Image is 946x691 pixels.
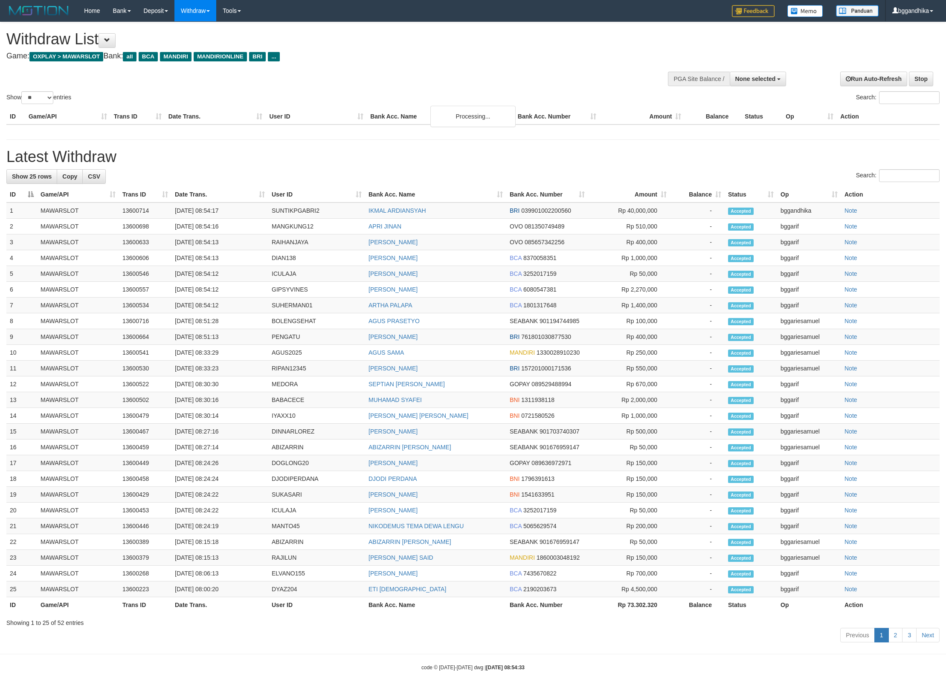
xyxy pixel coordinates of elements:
[6,424,37,439] td: 15
[588,392,670,408] td: Rp 2,000,000
[6,187,37,202] th: ID: activate to sort column descending
[369,412,468,419] a: [PERSON_NAME] [PERSON_NAME]
[367,109,514,124] th: Bank Acc. Name
[37,329,119,345] td: MAWARSLOT
[728,428,754,436] span: Accepted
[777,187,841,202] th: Op: activate to sort column ascending
[6,31,622,48] h1: Withdraw List
[728,413,754,420] span: Accepted
[171,219,268,234] td: [DATE] 08:54:16
[510,365,519,372] span: BRI
[21,91,53,104] select: Showentries
[37,313,119,329] td: MAWARSLOT
[840,628,874,642] a: Previous
[531,381,571,387] span: Copy 089529488994 to clipboard
[670,282,725,298] td: -
[171,361,268,376] td: [DATE] 08:33:23
[844,586,857,593] a: Note
[728,460,754,467] span: Accepted
[25,109,110,124] th: Game/API
[6,250,37,266] td: 4
[728,334,754,341] span: Accepted
[119,234,171,250] td: 13600633
[510,349,535,356] span: MANDIRI
[902,628,917,642] a: 3
[728,381,754,388] span: Accepted
[856,91,940,104] label: Search:
[521,396,554,403] span: Copy 1311938118 to clipboard
[523,254,557,261] span: Copy 8370058351 to clipboard
[119,376,171,392] td: 13600522
[6,471,37,487] td: 18
[728,239,754,246] span: Accepted
[588,455,670,471] td: Rp 150,000
[165,109,266,124] th: Date Trans.
[728,208,754,215] span: Accepted
[6,345,37,361] td: 10
[119,345,171,361] td: 13600541
[670,345,725,361] td: -
[6,376,37,392] td: 12
[119,298,171,313] td: 13600534
[268,361,365,376] td: RIPAN12345
[540,318,579,324] span: Copy 901194744985 to clipboard
[844,365,857,372] a: Note
[171,424,268,439] td: [DATE] 08:27:16
[523,302,557,309] span: Copy 1801317648 to clipboard
[888,628,903,642] a: 2
[369,207,426,214] a: IKMAL ARDIANSYAH
[874,628,889,642] a: 1
[37,376,119,392] td: MAWARSLOT
[777,376,841,392] td: bggarif
[369,223,401,230] a: APRI JINAN
[844,428,857,435] a: Note
[119,187,171,202] th: Trans ID: activate to sort column ascending
[37,471,119,487] td: MAWARSLOT
[369,444,451,451] a: ABIZARRIN [PERSON_NAME]
[588,202,670,219] td: Rp 40,000,000
[510,333,519,340] span: BRI
[37,234,119,250] td: MAWARSLOT
[506,187,588,202] th: Bank Acc. Number: activate to sort column ascending
[510,460,530,466] span: GOPAY
[29,52,103,61] span: OXPLAY > MAWARSLOT
[119,361,171,376] td: 13600530
[171,202,268,219] td: [DATE] 08:54:17
[844,270,857,277] a: Note
[369,270,418,277] a: [PERSON_NAME]
[37,250,119,266] td: MAWARSLOT
[837,109,940,124] th: Action
[6,52,622,61] h4: Game: Bank:
[844,460,857,466] a: Note
[268,408,365,424] td: IYAXX10
[670,329,725,345] td: -
[268,187,365,202] th: User ID: activate to sort column ascending
[171,313,268,329] td: [DATE] 08:51:28
[916,628,940,642] a: Next
[777,282,841,298] td: bggarif
[777,298,841,313] td: bggarif
[171,439,268,455] td: [DATE] 08:27:14
[37,202,119,219] td: MAWARSLOT
[588,329,670,345] td: Rp 400,000
[588,376,670,392] td: Rp 670,000
[110,109,165,124] th: Trans ID
[268,266,365,282] td: ICULAJA
[268,376,365,392] td: MEDORA
[268,202,365,219] td: SUNTIKPGABRI2
[588,313,670,329] td: Rp 100,000
[844,491,857,498] a: Note
[844,570,857,577] a: Note
[369,254,418,261] a: [PERSON_NAME]
[510,381,530,387] span: GOPAY
[6,91,71,104] label: Show entries
[588,234,670,250] td: Rp 400,000
[844,239,857,246] a: Note
[171,376,268,392] td: [DATE] 08:30:30
[844,412,857,419] a: Note
[88,173,100,180] span: CSV
[171,345,268,361] td: [DATE] 08:33:29
[836,5,879,17] img: panduan.png
[777,250,841,266] td: bggarif
[369,507,418,514] a: [PERSON_NAME]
